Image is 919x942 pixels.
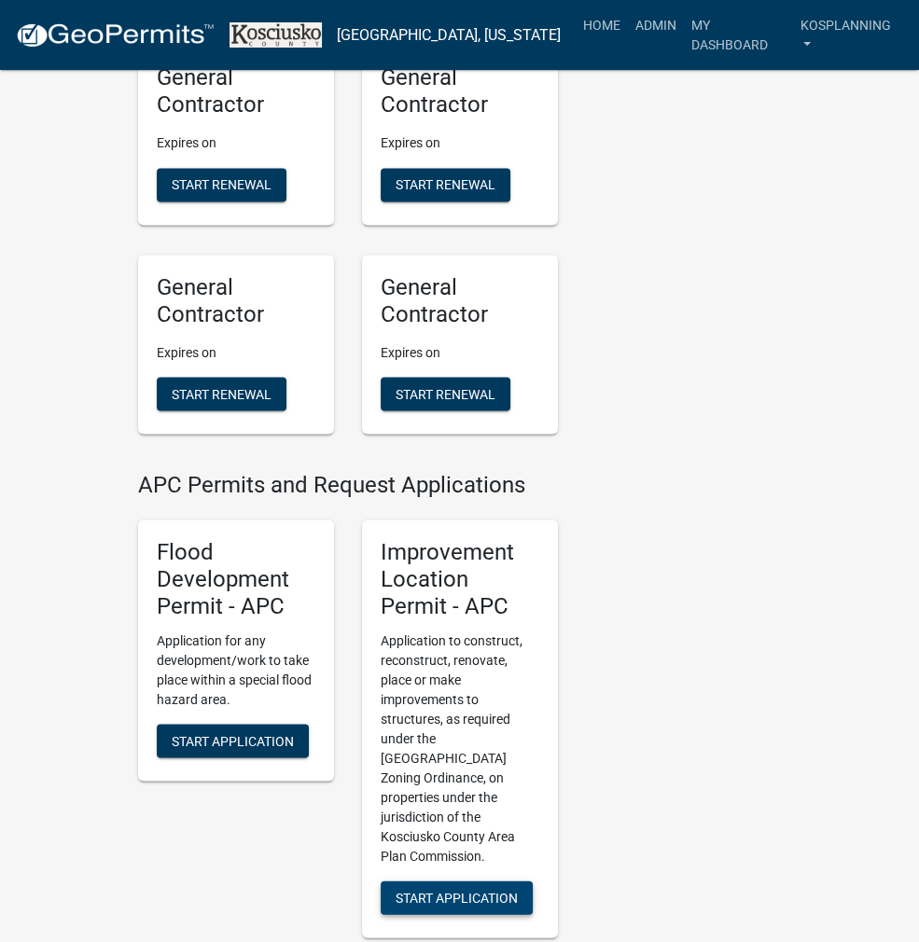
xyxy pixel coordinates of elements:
a: Home [576,7,628,43]
button: Start Application [381,880,533,914]
h5: General Contractor [157,273,315,327]
h5: Flood Development Permit - APC [157,538,315,618]
h5: General Contractor [381,64,539,118]
span: Start Renewal [396,385,495,400]
button: Start Renewal [381,377,510,410]
p: Expires on [157,342,315,362]
p: Application for any development/work to take place within a special flood hazard area. [157,630,315,709]
span: Start Application [172,732,294,747]
h5: Improvement Location Permit - APC [381,538,539,618]
span: Start Renewal [172,177,272,192]
span: Start Application [396,889,518,904]
a: My Dashboard [684,7,792,62]
a: Admin [628,7,684,43]
button: Start Renewal [157,168,286,201]
button: Start Renewal [157,377,286,410]
button: Start Renewal [381,168,510,201]
span: Start Renewal [172,385,272,400]
h5: General Contractor [381,273,539,327]
p: Application to construct, reconstruct, renovate, place or make improvements to structures, as req... [381,630,539,866]
button: Start Application [157,724,309,757]
a: [GEOGRAPHIC_DATA], [US_STATE] [337,20,561,51]
p: Expires on [381,342,539,362]
span: Start Renewal [396,177,495,192]
h5: General Contractor [157,64,315,118]
p: Expires on [381,133,539,153]
img: Kosciusko County, Indiana [230,22,322,47]
a: kosplanning [792,7,904,62]
h4: APC Permits and Request Applications [138,471,558,498]
p: Expires on [157,133,315,153]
